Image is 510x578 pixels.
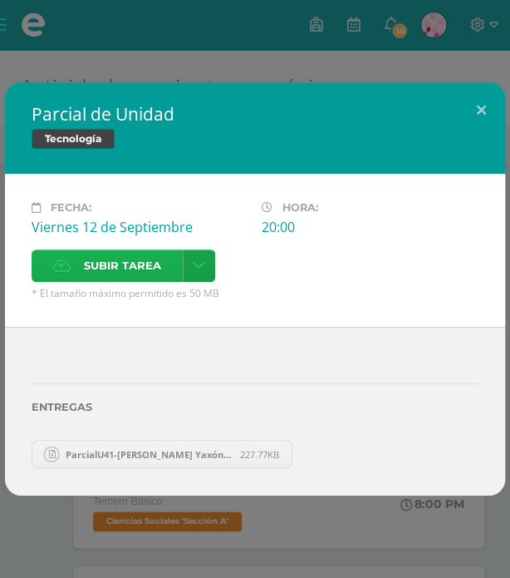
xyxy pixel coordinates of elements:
[32,401,478,413] label: Entregas
[240,448,279,461] span: 227.77KB
[32,129,115,149] span: Tecnología
[32,102,478,126] h2: Parcial de Unidad
[57,448,240,461] span: ParcialU41-[PERSON_NAME] Yaxón.xlsx
[84,250,161,281] span: Subir tarea
[458,82,505,139] button: Close (Esc)
[32,286,478,300] span: * El tamaño máximo permitido es 50 MB
[262,218,325,236] div: 20:00
[51,201,91,214] span: Fecha:
[282,201,318,214] span: Hora:
[32,218,248,236] div: Viernes 12 de Septiembre
[32,440,292,468] a: ParcialU41-Rosalina Bocel Yaxón.xlsx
